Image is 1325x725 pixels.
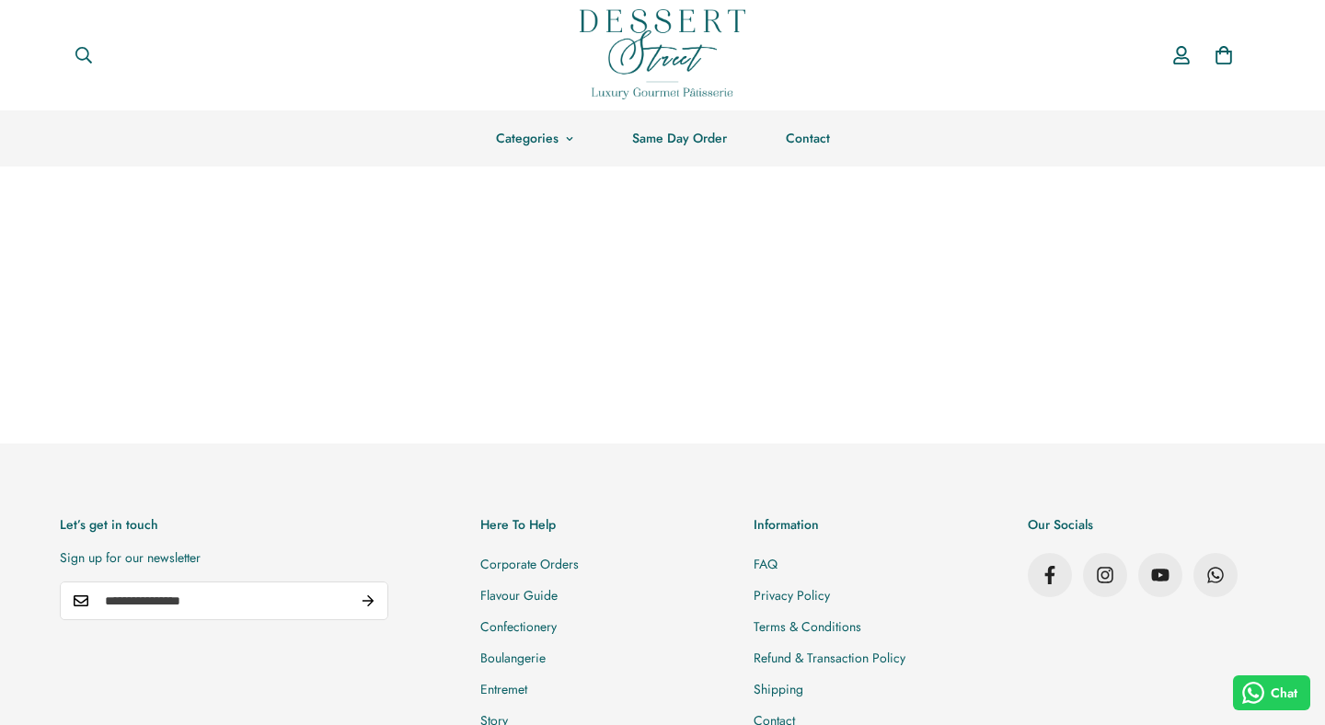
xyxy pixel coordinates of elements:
[1203,34,1245,76] a: 0
[754,617,861,636] a: Terms & Conditions
[754,649,905,667] a: Refund & Transaction Policy
[754,586,830,604] a: Privacy Policy
[60,35,108,75] button: Search
[480,555,579,573] a: Corporate Orders
[754,680,803,698] a: Shipping
[1028,553,1072,597] a: Facebook
[1083,553,1127,597] a: Instagram
[1160,29,1203,82] a: Account
[1028,517,1265,534] h3: Our Socials
[754,555,778,573] a: FAQ
[480,517,718,534] h3: Here To Help
[467,110,603,167] a: Categories
[580,9,745,99] img: Dessert Street
[480,649,546,667] a: Boulangerie
[348,581,388,620] button: Subscribe
[480,617,557,636] a: Confectionery
[603,110,756,167] a: Same Day Order
[480,680,527,698] a: Entremet
[60,517,388,534] h3: Let’s get in touch
[1138,553,1182,597] a: Youtube
[1271,684,1297,703] span: Chat
[1193,553,1238,597] a: WhatsApp
[480,586,558,604] a: Flavour Guide
[754,517,991,534] h3: Information
[60,548,388,568] p: Sign up for our newsletter
[756,110,859,167] a: Contact
[1233,675,1311,710] button: Chat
